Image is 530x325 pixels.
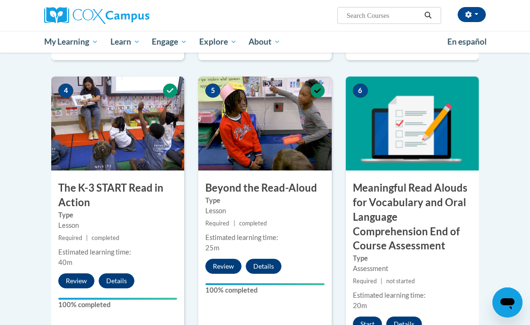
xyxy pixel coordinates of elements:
[447,37,487,46] span: En español
[198,77,331,170] img: Course Image
[198,181,331,195] h3: Beyond the Read-Aloud
[58,220,177,231] div: Lesson
[58,210,177,220] label: Type
[353,84,368,98] span: 6
[246,259,281,274] button: Details
[205,244,219,252] span: 25m
[86,234,88,241] span: |
[58,273,94,288] button: Review
[110,36,140,47] span: Learn
[37,31,493,53] div: Main menu
[44,7,149,24] img: Cox Campus
[243,31,287,53] a: About
[58,298,177,300] div: Your progress
[44,7,182,24] a: Cox Campus
[353,263,472,274] div: Assessment
[92,234,119,241] span: completed
[205,283,324,285] div: Your progress
[58,247,177,257] div: Estimated learning time:
[205,84,220,98] span: 5
[346,181,479,253] h3: Meaningful Read Alouds for Vocabulary and Oral Language Comprehension End of Course Assessment
[381,278,382,285] span: |
[346,77,479,170] img: Course Image
[441,32,493,52] a: En español
[205,285,324,295] label: 100% completed
[249,36,281,47] span: About
[205,220,229,227] span: Required
[58,258,72,266] span: 40m
[239,220,267,227] span: completed
[458,7,486,22] button: Account Settings
[492,287,522,317] iframe: Button to launch messaging window
[205,259,242,274] button: Review
[193,31,243,53] a: Explore
[104,31,146,53] a: Learn
[421,10,435,21] button: Search
[205,195,324,206] label: Type
[99,273,134,288] button: Details
[38,31,104,53] a: My Learning
[58,84,73,98] span: 4
[353,253,472,263] label: Type
[152,36,187,47] span: Engage
[205,232,324,243] div: Estimated learning time:
[346,10,421,21] input: Search Courses
[386,278,415,285] span: not started
[51,181,184,210] h3: The K-3 START Read in Action
[51,77,184,170] img: Course Image
[199,36,237,47] span: Explore
[44,36,98,47] span: My Learning
[353,302,367,310] span: 20m
[234,220,235,227] span: |
[205,206,324,216] div: Lesson
[353,290,472,301] div: Estimated learning time:
[146,31,193,53] a: Engage
[353,278,377,285] span: Required
[58,234,82,241] span: Required
[58,300,177,310] label: 100% completed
